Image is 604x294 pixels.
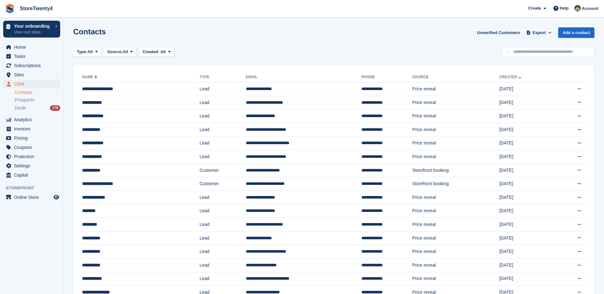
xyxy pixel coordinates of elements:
[3,143,60,152] a: menu
[499,109,555,123] td: [DATE]
[412,150,499,164] td: Price reveal
[499,136,555,150] td: [DATE]
[3,52,60,61] a: menu
[15,105,60,111] a: Deals 178
[200,123,246,136] td: Lead
[77,49,88,55] span: Type:
[412,258,499,272] td: Price reveal
[525,27,553,38] button: Export
[412,109,499,123] td: Price reveal
[6,185,63,191] span: Storefront
[499,231,555,245] td: [DATE]
[560,5,569,11] span: Help
[558,27,594,38] a: Add a contact
[412,191,499,204] td: Price reveal
[499,272,555,286] td: [DATE]
[3,161,60,170] a: menu
[14,80,52,88] span: CRM
[107,49,123,55] span: Source:
[499,258,555,272] td: [DATE]
[412,204,499,218] td: Price reveal
[200,109,246,123] td: Lead
[14,143,52,152] span: Coupons
[14,29,52,35] p: View next steps
[474,27,522,38] a: Unverified Customers
[143,49,160,54] span: Created:
[499,164,555,177] td: [DATE]
[499,150,555,164] td: [DATE]
[246,72,361,82] th: Email
[14,193,52,202] span: Online Store
[3,70,60,79] a: menu
[499,123,555,136] td: [DATE]
[200,258,246,272] td: Lead
[412,136,499,150] td: Price reveal
[200,150,246,164] td: Lead
[574,5,581,11] img: Lee Hanlon
[3,115,60,124] a: menu
[3,21,60,38] a: Your onboarding View next steps
[15,97,34,103] span: Prospects
[14,124,52,133] span: Invoices
[412,72,499,82] th: Source
[14,70,52,79] span: Sites
[53,193,60,201] a: Preview store
[123,49,128,55] span: All
[361,72,412,82] th: Phone
[14,52,52,61] span: Tasks
[88,49,93,55] span: All
[582,5,598,12] span: Account
[499,82,555,96] td: [DATE]
[14,134,52,143] span: Pricing
[3,80,60,88] a: menu
[499,177,555,191] td: [DATE]
[15,105,26,111] span: Deals
[50,105,60,111] div: 178
[412,272,499,286] td: Price reveal
[73,27,106,36] h1: Contacts
[200,136,246,150] td: Lead
[139,47,174,57] button: Created: All
[14,115,52,124] span: Analytics
[14,171,52,179] span: Capital
[200,204,246,218] td: Lead
[200,72,246,82] th: Type
[3,171,60,179] a: menu
[412,82,499,96] td: Price reveal
[412,231,499,245] td: Price reveal
[412,177,499,191] td: Storefront booking
[15,97,60,103] a: Prospects
[200,177,246,191] td: Customer
[200,231,246,245] td: Lead
[82,75,98,79] a: Name
[200,272,246,286] td: Lead
[14,24,52,28] p: Your onboarding
[14,152,52,161] span: Protection
[412,96,499,109] td: Price reveal
[3,193,60,202] a: menu
[200,245,246,259] td: Lead
[5,4,15,13] img: stora-icon-8386f47178a22dfd0bd8f6a31ec36ba5ce8667c1dd55bd0f319d3a0aa187defe.svg
[499,218,555,232] td: [DATE]
[200,96,246,109] td: Lead
[499,96,555,109] td: [DATE]
[200,82,246,96] td: Lead
[14,161,52,170] span: Settings
[533,30,546,36] span: Export
[200,164,246,177] td: Customer
[200,191,246,204] td: Lead
[499,75,522,79] a: Created
[412,123,499,136] td: Price reveal
[3,61,60,70] a: menu
[412,164,499,177] td: Storefront booking
[499,204,555,218] td: [DATE]
[15,89,60,95] a: Contacts
[14,43,52,52] span: Home
[412,218,499,232] td: Price reveal
[3,152,60,161] a: menu
[3,124,60,133] a: menu
[17,3,55,14] a: StoreTwenty4
[200,218,246,232] td: Lead
[3,134,60,143] a: menu
[528,5,541,11] span: Create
